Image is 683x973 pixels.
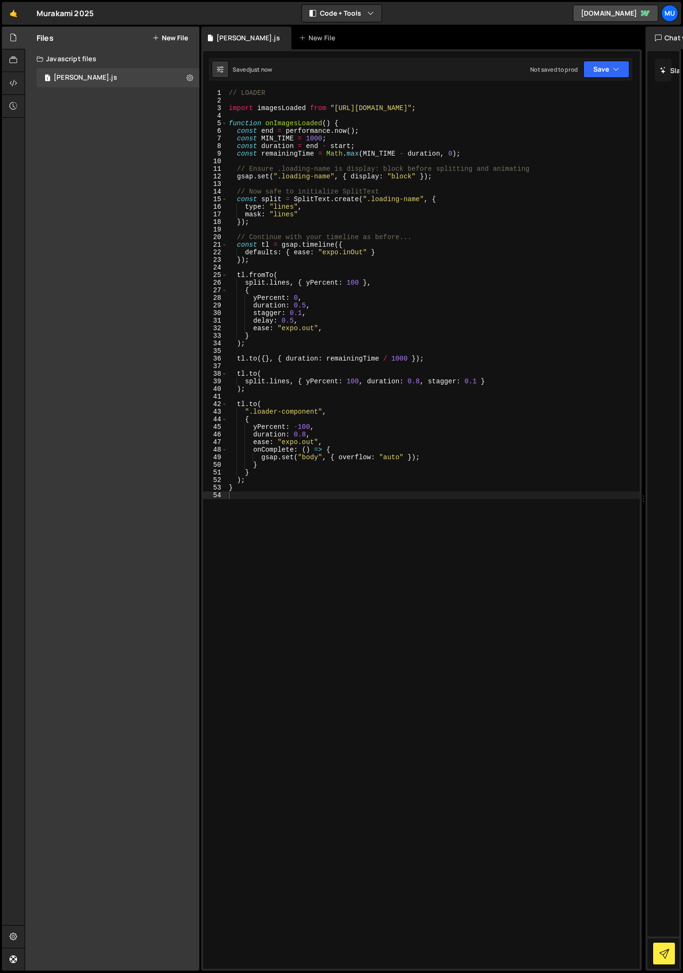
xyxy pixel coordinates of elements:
[203,120,227,127] div: 5
[530,65,578,74] div: Not saved to prod
[203,271,227,279] div: 25
[203,491,227,499] div: 54
[203,256,227,264] div: 23
[203,324,227,332] div: 32
[203,340,227,347] div: 34
[203,370,227,378] div: 38
[203,408,227,416] div: 43
[25,49,199,68] div: Javascript files
[203,173,227,180] div: 12
[203,158,227,165] div: 10
[203,400,227,408] div: 42
[2,2,25,25] a: 🤙
[37,68,199,87] div: 17268/47819.js
[203,431,227,438] div: 46
[299,33,339,43] div: New File
[583,61,629,78] button: Save
[203,264,227,271] div: 24
[203,279,227,287] div: 26
[203,233,227,241] div: 20
[203,241,227,249] div: 21
[37,33,54,43] h2: Files
[203,476,227,484] div: 52
[302,5,382,22] button: Code + Tools
[203,203,227,211] div: 16
[203,302,227,309] div: 29
[203,362,227,370] div: 37
[203,287,227,294] div: 27
[203,355,227,362] div: 36
[203,347,227,355] div: 35
[45,75,50,83] span: 1
[203,188,227,195] div: 14
[203,378,227,385] div: 39
[203,309,227,317] div: 30
[203,423,227,431] div: 45
[203,226,227,233] div: 19
[250,65,272,74] div: just now
[203,249,227,256] div: 22
[203,150,227,158] div: 9
[203,104,227,112] div: 3
[203,393,227,400] div: 41
[573,5,658,22] a: [DOMAIN_NAME]
[203,97,227,104] div: 2
[203,89,227,97] div: 1
[37,8,94,19] div: Murakami 2025
[203,469,227,476] div: 51
[203,142,227,150] div: 8
[203,385,227,393] div: 40
[203,218,227,226] div: 18
[203,294,227,302] div: 28
[203,461,227,469] div: 50
[203,484,227,491] div: 53
[233,65,272,74] div: Saved
[203,332,227,340] div: 33
[203,180,227,188] div: 13
[216,33,280,43] div: [PERSON_NAME].js
[54,74,117,82] div: [PERSON_NAME].js
[203,211,227,218] div: 17
[203,317,227,324] div: 31
[203,135,227,142] div: 7
[203,416,227,423] div: 44
[152,34,188,42] button: New File
[203,438,227,446] div: 47
[661,5,678,22] a: Mu
[203,446,227,454] div: 48
[203,127,227,135] div: 6
[203,165,227,173] div: 11
[203,112,227,120] div: 4
[203,454,227,461] div: 49
[203,195,227,203] div: 15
